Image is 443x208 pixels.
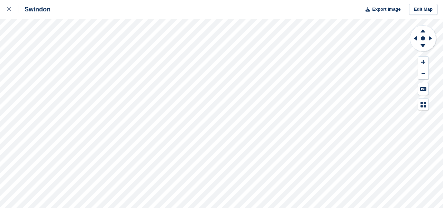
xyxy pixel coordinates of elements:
[418,68,428,79] button: Zoom Out
[418,83,428,95] button: Keyboard Shortcuts
[372,6,400,13] span: Export Image
[418,99,428,110] button: Map Legend
[418,57,428,68] button: Zoom In
[409,4,437,15] a: Edit Map
[18,5,51,13] div: Swindon
[361,4,401,15] button: Export Image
